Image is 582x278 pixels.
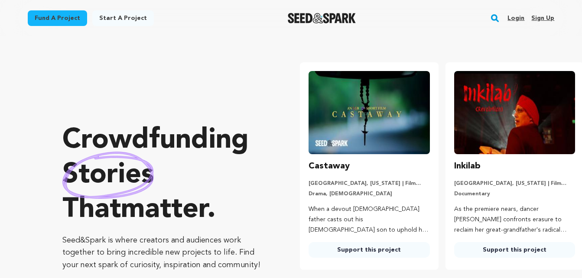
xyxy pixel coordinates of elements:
[507,11,524,25] a: Login
[454,204,575,235] p: As the premiere nears, dancer [PERSON_NAME] confronts erasure to reclaim her great-grandfather's ...
[288,13,356,23] img: Seed&Spark Logo Dark Mode
[531,11,554,25] a: Sign up
[454,191,575,197] p: Documentary
[309,180,429,187] p: [GEOGRAPHIC_DATA], [US_STATE] | Film Short
[92,10,154,26] a: Start a project
[454,71,575,154] img: Inkilab image
[62,123,265,227] p: Crowdfunding that .
[121,196,207,224] span: matter
[309,204,429,235] p: When a devout [DEMOGRAPHIC_DATA] father casts out his [DEMOGRAPHIC_DATA] son to uphold his faith,...
[28,10,87,26] a: Fund a project
[288,13,356,23] a: Seed&Spark Homepage
[454,242,575,258] a: Support this project
[309,159,350,173] h3: Castaway
[309,242,429,258] a: Support this project
[454,159,481,173] h3: Inkilab
[454,180,575,187] p: [GEOGRAPHIC_DATA], [US_STATE] | Film Feature
[309,71,429,154] img: Castaway image
[62,234,265,272] p: Seed&Spark is where creators and audiences work together to bring incredible new projects to life...
[309,191,429,197] p: Drama, [DEMOGRAPHIC_DATA]
[62,152,154,199] img: hand sketched image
